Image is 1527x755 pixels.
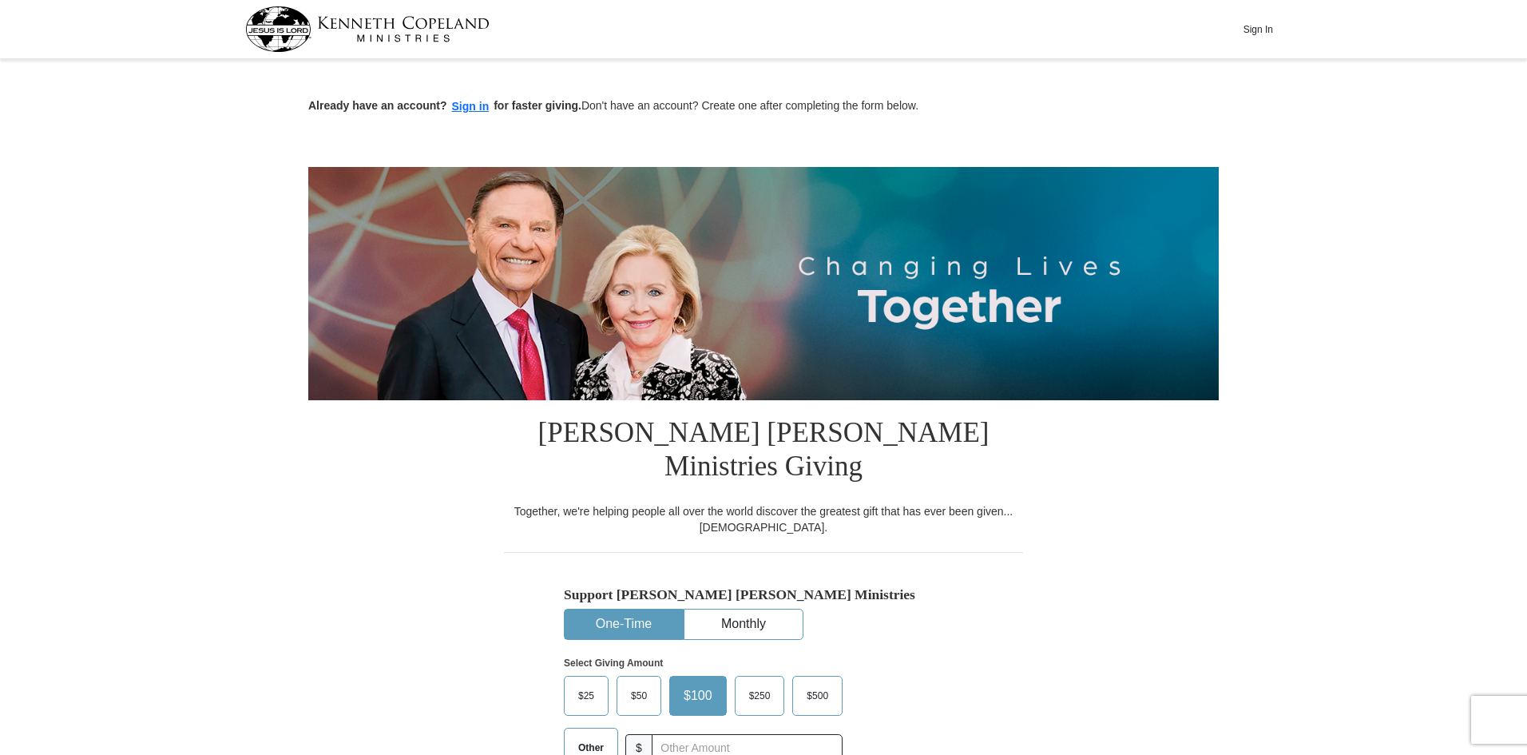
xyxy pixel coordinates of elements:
p: Don't have an account? Create one after completing the form below. [308,97,1219,116]
span: $100 [676,684,720,708]
span: $25 [570,684,602,708]
h1: [PERSON_NAME] [PERSON_NAME] Ministries Giving [504,400,1023,503]
button: Sign in [447,97,494,116]
div: Together, we're helping people all over the world discover the greatest gift that has ever been g... [504,503,1023,535]
span: $500 [799,684,836,708]
span: $50 [623,684,655,708]
button: Monthly [684,610,803,639]
span: $250 [741,684,779,708]
strong: Already have an account? for faster giving. [308,99,581,112]
h5: Support [PERSON_NAME] [PERSON_NAME] Ministries [564,586,963,603]
strong: Select Giving Amount [564,658,663,669]
img: kcm-header-logo.svg [245,6,490,52]
button: Sign In [1234,17,1282,42]
button: One-Time [565,610,683,639]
